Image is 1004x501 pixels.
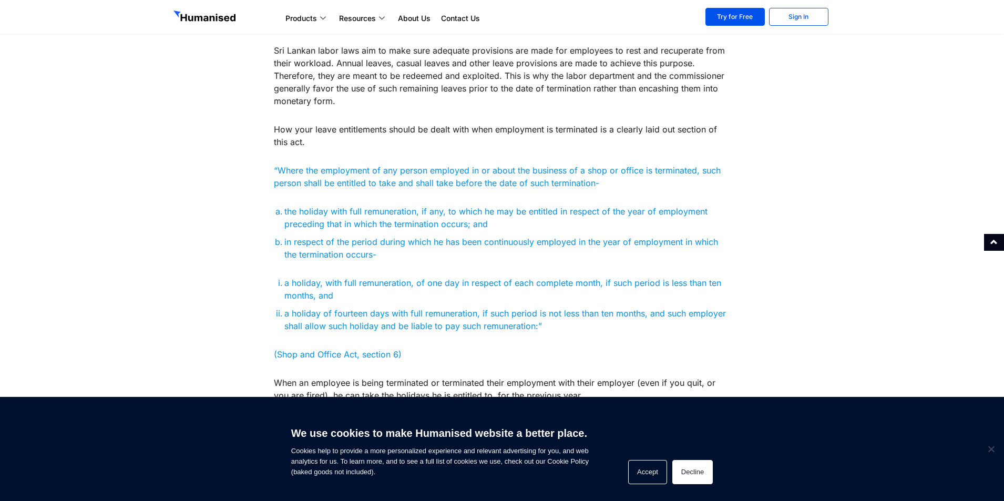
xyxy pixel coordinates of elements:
li: the holiday with full remuneration, if any, to which he may be entitled in respect of the year of... [284,205,731,230]
a: Products [280,12,334,25]
p: Sri Lankan labor laws aim to make sure adequate provisions are made for employees to rest and rec... [274,44,731,107]
li: a holiday, with full remuneration, of one day in respect of each complete month, if such period i... [284,277,731,302]
li: a holiday of fourteen days with full remuneration, if such period is not less than ten months, an... [284,307,731,332]
img: GetHumanised Logo [173,11,238,24]
p: How your leave entitlements should be dealt with when employment is terminated is a clearly laid ... [274,123,731,148]
span: Decline [986,444,996,454]
h6: We use cookies to make Humanised website a better place. [291,426,589,441]
button: Accept [628,460,667,484]
a: About Us [393,12,436,25]
a: Resources [334,12,393,25]
p: “Where the employment of any person employed in or about the business of a shop or office is term... [274,164,731,189]
li: in respect of the period during which he has been continuously employed in the year of employment... [284,236,731,261]
p: When an employee is being terminated or terminated their employment with their employer (even if ... [274,376,731,402]
button: Decline [672,460,713,484]
a: Try for Free [705,8,765,26]
span: Cookies help to provide a more personalized experience and relevant advertising for you, and web ... [291,421,589,477]
a: Contact Us [436,12,485,25]
a: Sign In [769,8,828,26]
p: (Shop and Office Act, section 6) [274,348,731,361]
